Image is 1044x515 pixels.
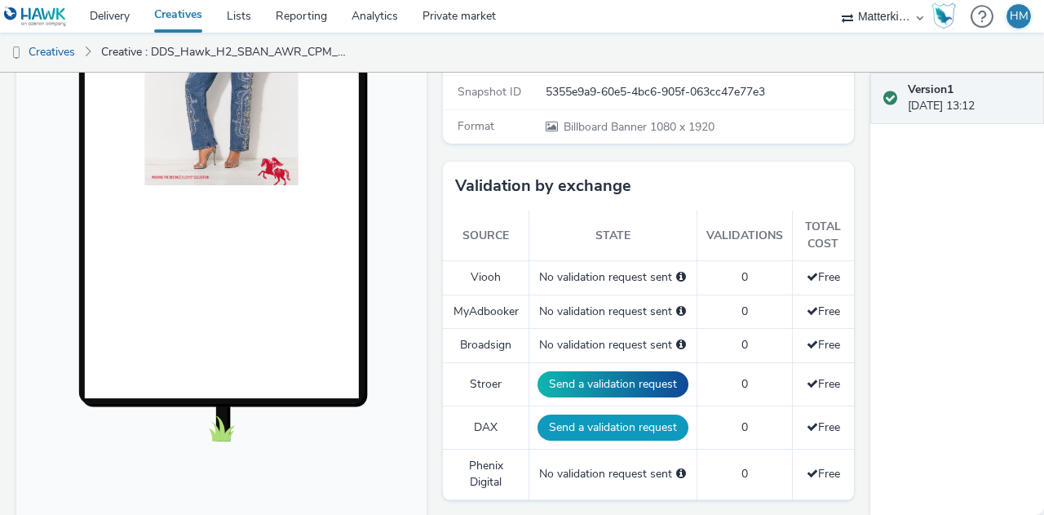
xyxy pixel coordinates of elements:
img: Hawk Academy [931,3,956,29]
th: State [529,211,697,260]
div: Please select a deal below and click on Send to send a validation request to Viooh. [676,269,686,286]
span: Free [807,420,840,435]
td: DAX [443,406,529,449]
td: Stroer [443,362,529,406]
div: Please select a deal below and click on Send to send a validation request to MyAdbooker. [676,304,686,320]
td: MyAdbooker [443,295,529,328]
span: Free [807,304,840,319]
span: Format [458,118,494,134]
span: Snapshot ID [458,84,521,100]
div: No validation request sent [537,304,688,320]
div: [DATE] 13:12 [908,82,1031,115]
td: Viooh [443,261,529,295]
span: 0 [741,269,748,285]
span: Free [807,337,840,353]
span: 0 [741,466,748,482]
td: Phenix Digital [443,449,529,499]
img: undefined Logo [4,7,67,27]
span: 0 [741,337,748,353]
div: No validation request sent [537,466,688,482]
div: 5355e9a9-60e5-4bc6-905f-063cc47e77e3 [546,84,852,100]
div: Please select a deal below and click on Send to send a validation request to Phenix Digital. [676,466,686,482]
div: Please select a deal below and click on Send to send a validation request to Broadsign. [676,337,686,353]
td: Broadsign [443,329,529,362]
strong: Version 1 [908,82,953,97]
span: 0 [741,376,748,392]
th: Source [443,211,529,260]
button: Send a validation request [537,415,688,441]
span: Free [807,269,840,285]
th: Validations [697,211,792,260]
span: 0 [741,304,748,319]
span: 1080 x 1920 [562,119,714,135]
span: 0 [741,420,748,435]
div: No validation request sent [537,269,688,286]
a: Hawk Academy [931,3,962,29]
div: HM [1010,4,1029,29]
th: Total cost [792,211,853,260]
span: Free [807,376,840,392]
button: Send a validation request [537,371,688,397]
span: Billboard Banner [564,119,650,135]
span: Free [807,466,840,482]
div: No validation request sent [537,337,688,353]
a: Creative : DDS_Hawk_H2_SBAN_AWR_CPM_MULT_MUL_18-34_3P_ALL_A18-34_PMP_Hawk_CPM_SSD_1x1_NA_NA_Hawk_... [93,33,354,72]
img: Advertisement preview [128,51,281,325]
h3: Validation by exchange [455,174,631,198]
img: dooh [8,45,24,61]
